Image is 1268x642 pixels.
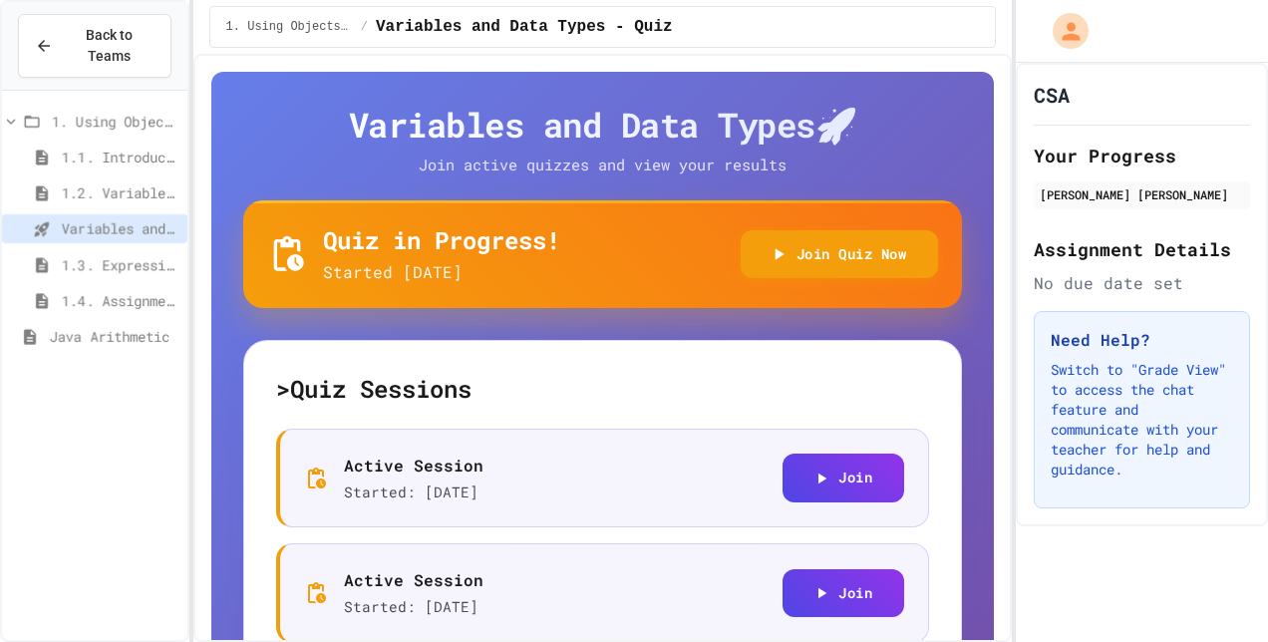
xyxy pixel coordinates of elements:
h5: Quiz in Progress! [323,224,560,256]
span: Java Arithmetic [50,326,179,347]
h5: > Quiz Sessions [276,373,930,405]
button: Join Quiz Now [741,230,939,279]
h3: Need Help? [1051,328,1233,352]
h1: CSA [1034,81,1070,109]
div: My Account [1032,8,1094,54]
iframe: chat widget [1103,476,1248,560]
p: Join active quizzes and view your results [378,154,826,176]
button: Join [783,569,904,618]
h2: Assignment Details [1034,235,1250,263]
iframe: chat widget [1184,562,1248,622]
span: 1.1. Introduction to Algorithms, Programming, and Compilers [62,147,179,167]
p: Active Session [344,454,483,478]
p: Started: [DATE] [344,596,483,618]
h4: Variables and Data Types 🚀 [243,104,963,146]
span: 1. Using Objects and Methods [52,111,179,132]
span: Variables and Data Types - Quiz [62,218,179,239]
p: Active Session [344,568,483,592]
button: Join [783,454,904,502]
div: [PERSON_NAME] [PERSON_NAME] [1040,185,1244,203]
span: Back to Teams [65,25,155,67]
span: 1. Using Objects and Methods [226,19,353,35]
span: 1.4. Assignment and Input [62,290,179,311]
p: Switch to "Grade View" to access the chat feature and communicate with your teacher for help and ... [1051,360,1233,480]
span: 1.2. Variables and Data Types [62,182,179,203]
span: Variables and Data Types - Quiz [376,15,673,39]
button: Back to Teams [18,14,171,78]
div: No due date set [1034,271,1250,295]
p: Started: [DATE] [344,481,483,503]
span: 1.3. Expressions and Output [New] [62,254,179,275]
h2: Your Progress [1034,142,1250,169]
p: Started [DATE] [323,260,560,284]
span: / [361,19,368,35]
